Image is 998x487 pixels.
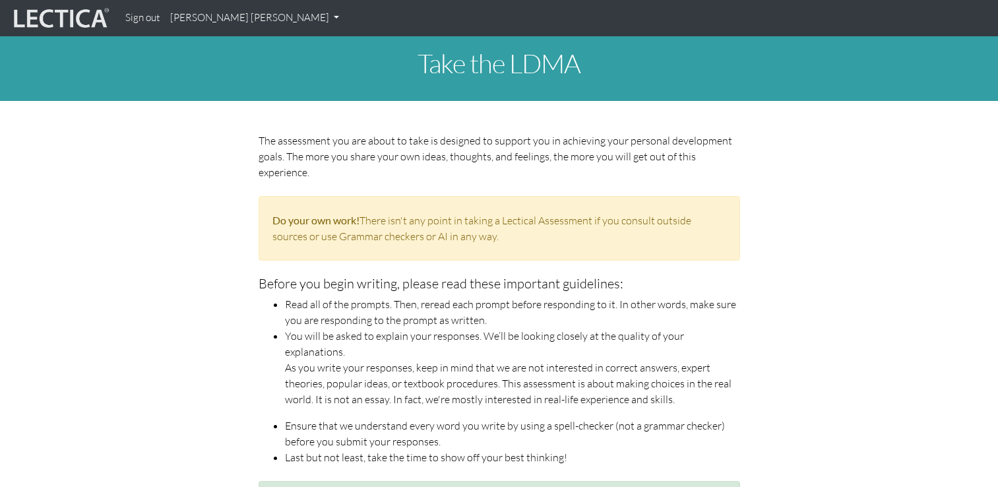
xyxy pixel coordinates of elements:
p: The assessment you are about to take is designed to support you in achieving your personal develo... [259,133,740,180]
p: As you write your responses, keep in mind that we are not interested in correct answers, expert t... [285,360,740,407]
a: Sign out [120,5,165,31]
strong: Do your own work! [272,214,359,226]
img: lecticalive [11,6,109,31]
li: Last but not least, take the time to show off your best thinking! [285,449,740,465]
li: You will be asked to explain your responses. We’ll be looking closely at the quality of your expl... [285,328,740,360]
li: Ensure that we understand every word you write by using a spell-checker (not a grammar checker) b... [285,418,740,449]
div: There isn't any point in taking a Lectical Assessment if you consult outside sources or use Gramm... [259,196,740,261]
li: Read all of the prompts. Then, reread each prompt before responding to it. In other words, make s... [285,296,740,328]
h1: Take the LDMA [133,49,865,78]
a: [PERSON_NAME] [PERSON_NAME] [165,5,344,31]
h5: Before you begin writing, please read these important guidelines: [259,276,740,291]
